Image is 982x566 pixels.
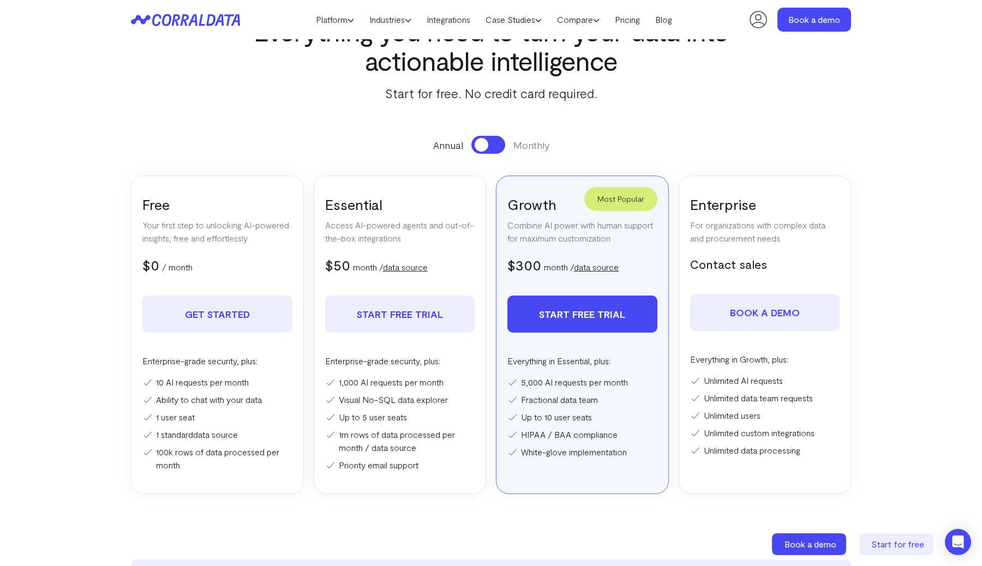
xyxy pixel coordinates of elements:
[325,459,475,472] li: Priority email support
[325,354,475,368] p: Enterprise-grade security, plus:
[142,195,292,213] h3: Free
[777,8,851,32] a: Book a demo
[237,16,745,75] h3: Everything you need to turn your data into actionable intelligence
[237,83,745,103] p: Start for free. No credit card required.
[648,11,680,28] a: Blog
[193,429,238,439] a: data source
[690,426,840,439] li: Unlimited custom integrations
[325,195,475,213] h3: Essential
[325,428,475,454] li: 1m rows of data processed per month / data source
[362,11,419,28] a: Industries
[507,445,657,459] li: White-glove implementation
[142,376,292,389] li: 10 AI requests per month
[433,138,463,152] span: Annual
[419,11,478,28] a: Integrations
[507,428,657,441] li: HIPAA / BAA compliance
[859,533,936,555] a: Start for free
[690,392,840,405] li: Unlimited data team requests
[690,374,840,387] li: Unlimited AI requests
[325,296,475,333] a: Start free trial
[785,539,836,549] span: Book a demo
[325,219,475,245] p: Access AI-powered agents and out-of-the-box integrations
[325,376,475,389] li: 1,000 AI requests per month
[478,11,549,28] a: Case Studies
[162,261,193,274] p: / month
[142,354,292,368] p: Enterprise-grade security, plus:
[690,195,840,213] h3: Enterprise
[690,256,840,272] h5: Contact sales
[690,294,840,331] a: Book a demo
[690,219,840,245] p: For organizations with complex data and procurement needs
[325,411,475,424] li: Up to 5 user seats
[507,256,541,273] span: $300
[772,533,848,555] a: Book a demo
[308,11,362,28] a: Platform
[142,428,292,441] li: 1 standard
[507,393,657,406] li: Fractional data team
[142,445,292,472] li: 100k rows of data processed per month
[584,187,657,211] div: Most Popular
[507,195,657,213] h3: Growth
[507,219,657,245] p: Combine AI power with human support for maximum customization
[325,393,475,406] li: Visual No-SQL data explorer
[142,296,292,333] a: Get Started
[945,529,971,555] div: Open Intercom Messenger
[549,11,607,28] a: Compare
[507,411,657,424] li: Up to 10 user seats
[607,11,648,28] a: Pricing
[142,219,292,245] p: Your first step to unlocking AI-powered insights, free and effortlessly
[690,409,840,422] li: Unlimited users
[383,262,428,272] a: data source
[142,411,292,424] li: 1 user seat
[871,539,924,549] span: Start for free
[507,296,657,333] a: Start free trial
[353,261,428,274] p: month /
[544,261,619,274] p: month /
[574,262,619,272] a: data source
[507,354,657,368] p: Everything in Essential, plus:
[325,256,350,273] span: $50
[142,256,159,273] span: $0
[142,393,292,406] li: Ability to chat with your data
[513,138,549,152] span: Monthly
[507,376,657,389] li: 5,000 AI requests per month
[690,444,840,457] li: Unlimited data processing
[690,353,840,366] p: Everything in Growth, plus:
